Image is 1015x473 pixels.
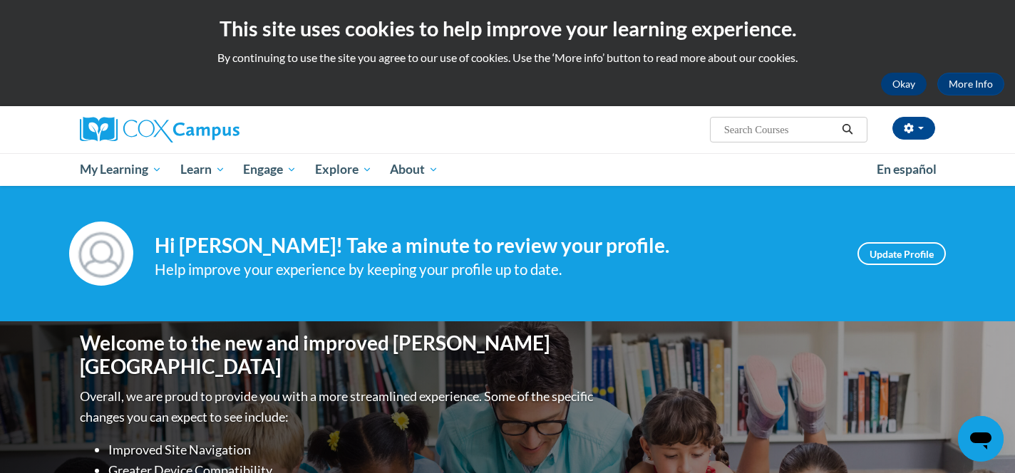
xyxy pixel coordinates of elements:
img: Cox Campus [80,117,239,142]
li: Improved Site Navigation [108,440,597,460]
a: Engage [234,153,306,186]
img: Profile Image [69,222,133,286]
a: My Learning [71,153,171,186]
a: Cox Campus [80,117,351,142]
button: Account Settings [892,117,935,140]
span: My Learning [80,161,162,178]
p: Overall, we are proud to provide you with a more streamlined experience. Some of the specific cha... [80,386,597,427]
a: Explore [306,153,381,186]
h4: Hi [PERSON_NAME]! Take a minute to review your profile. [155,234,836,258]
span: Engage [243,161,297,178]
a: About [381,153,448,186]
a: More Info [937,73,1004,95]
iframe: Button to launch messaging window [958,416,1004,462]
span: Explore [315,161,372,178]
button: Okay [881,73,927,95]
span: En español [877,162,937,177]
h2: This site uses cookies to help improve your learning experience. [11,14,1004,43]
div: Main menu [58,153,957,186]
div: Help improve your experience by keeping your profile up to date. [155,258,836,281]
p: By continuing to use the site you agree to our use of cookies. Use the ‘More info’ button to read... [11,50,1004,66]
a: Update Profile [857,242,946,265]
button: Search [837,121,858,138]
h1: Welcome to the new and improved [PERSON_NAME][GEOGRAPHIC_DATA] [80,331,597,379]
span: Learn [180,161,225,178]
a: En español [867,155,946,184]
span: About [390,161,438,178]
a: Learn [171,153,235,186]
input: Search Courses [723,121,837,138]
